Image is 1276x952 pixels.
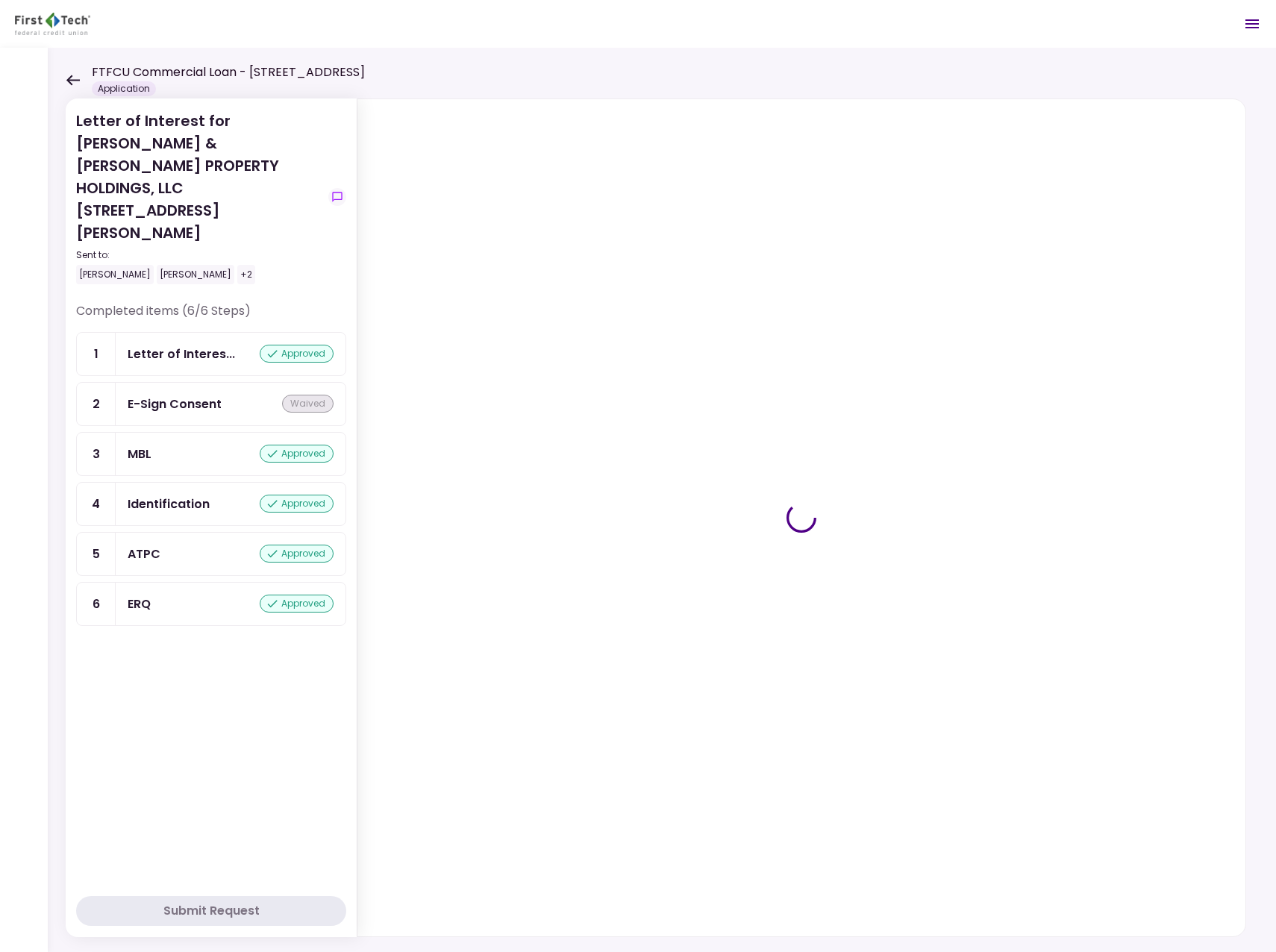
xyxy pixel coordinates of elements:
div: ERQ [128,595,151,613]
div: approved [260,345,334,363]
a: 3MBLapproved [76,432,346,476]
div: 1 [77,333,116,375]
div: Submit Request [163,902,260,920]
button: Open menu [1234,6,1270,42]
div: Identification [128,495,210,513]
div: approved [260,445,334,463]
div: Completed items (6/6 Steps) [76,302,346,332]
div: 6 [77,583,116,625]
a: 4Identificationapproved [76,482,346,526]
button: Submit Request [76,896,346,926]
div: Letter of Interest for [PERSON_NAME] & [PERSON_NAME] PROPERTY HOLDINGS, LLC [STREET_ADDRESS][PERS... [76,110,322,284]
div: 5 [77,533,116,575]
button: show-messages [328,188,346,206]
div: MBL [128,445,151,463]
div: [PERSON_NAME] [157,265,234,284]
div: approved [260,595,334,613]
a: 2E-Sign Consentwaived [76,382,346,426]
img: Partner icon [15,13,90,35]
div: [PERSON_NAME] [76,265,154,284]
div: +2 [237,265,255,284]
div: waived [282,395,334,413]
div: Sent to: [76,248,322,262]
div: approved [260,495,334,513]
a: 6ERQapproved [76,582,346,626]
div: 2 [77,383,116,425]
h1: FTFCU Commercial Loan - [STREET_ADDRESS] [92,63,365,81]
a: 1Letter of Interestapproved [76,332,346,376]
a: 5ATPCapproved [76,532,346,576]
div: 4 [77,483,116,525]
div: Application [92,81,156,96]
div: Letter of Interest [128,345,235,363]
div: approved [260,545,334,563]
div: E-Sign Consent [128,395,222,413]
div: ATPC [128,545,160,563]
div: 3 [77,433,116,475]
